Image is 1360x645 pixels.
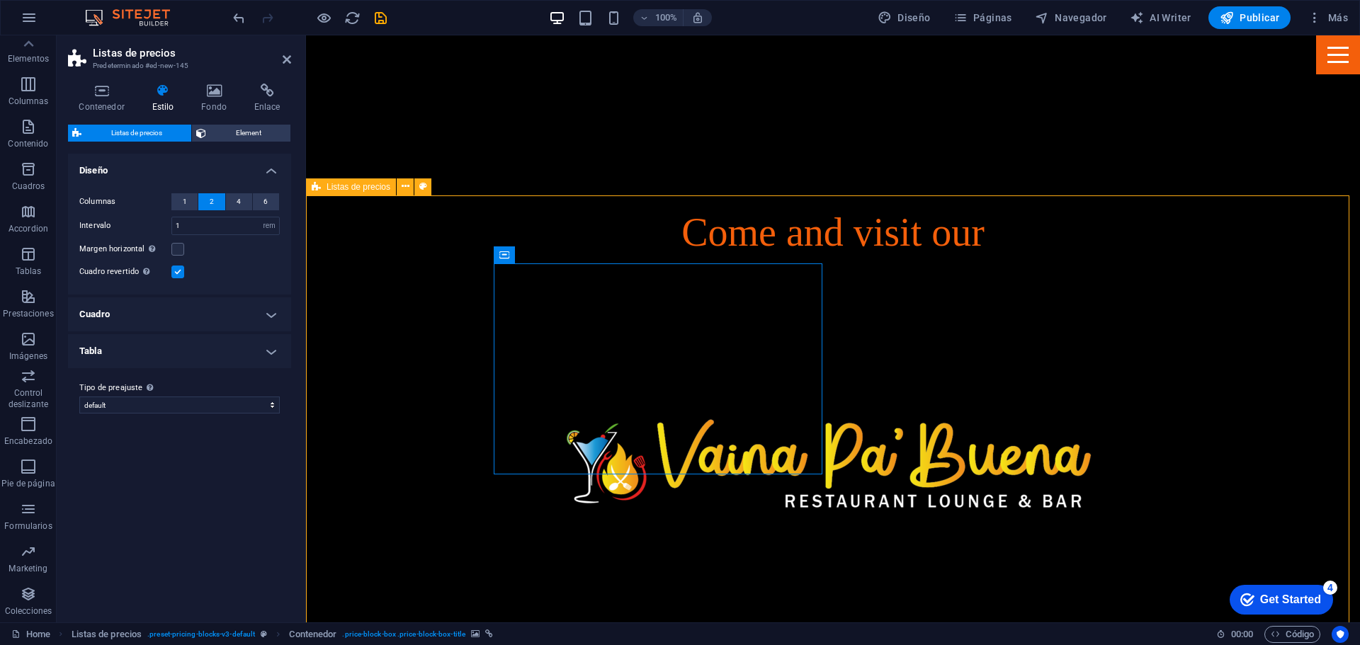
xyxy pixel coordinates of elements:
button: Listas de precios [68,125,191,142]
p: Contenido [8,138,48,149]
button: 6 [253,193,279,210]
nav: breadcrumb [72,626,494,643]
button: Código [1264,626,1320,643]
span: Código [1271,626,1314,643]
button: Element [192,125,290,142]
h4: Enlace [243,84,291,113]
button: AI Writer [1124,6,1197,29]
span: Navegador [1035,11,1107,25]
p: Accordion [8,223,48,234]
button: Páginas [948,6,1018,29]
span: Haz clic para seleccionar y doble clic para editar [289,626,336,643]
i: Deshacer: Añadir elemento (Ctrl+Z) [231,10,247,26]
div: 4 [105,3,119,17]
h4: Diseño [68,154,291,179]
h6: Tiempo de la sesión [1216,626,1254,643]
label: Cuadro revertido [79,263,171,280]
button: Usercentrics [1332,626,1349,643]
p: Imágenes [9,350,47,362]
i: Este elemento está vinculado [485,630,493,638]
a: Haz clic para cancelar la selección y doble clic para abrir páginas [11,626,50,643]
i: Volver a cargar página [344,10,361,26]
span: Listas de precios [327,183,390,191]
h4: Cuadro [68,297,291,331]
i: Este elemento contiene un fondo [471,630,480,638]
h2: Listas de precios [93,47,291,59]
p: Pie de página [1,478,55,489]
span: Publicar [1220,11,1280,25]
span: 6 [263,193,268,210]
p: Prestaciones [3,308,53,319]
span: AI Writer [1130,11,1191,25]
span: 4 [237,193,241,210]
p: Columnas [8,96,49,107]
p: Formularios [4,520,52,532]
button: Más [1302,6,1354,29]
span: Element [210,125,286,142]
h3: Predeterminado #ed-new-145 [93,59,263,72]
label: Margen horizontal [79,241,171,258]
label: Tipo de preajuste [79,379,280,396]
i: Al redimensionar, ajustar el nivel de zoom automáticamente para ajustarse al dispositivo elegido. [691,11,704,24]
p: Elementos [8,53,49,64]
span: Diseño [878,11,931,25]
button: save [372,9,389,26]
h4: Fondo [191,84,244,113]
span: Páginas [953,11,1012,25]
span: 00 00 [1231,626,1253,643]
button: reload [344,9,361,26]
button: Navegador [1029,6,1113,29]
button: Diseño [872,6,936,29]
span: 2 [210,193,214,210]
p: Encabezado [4,435,52,447]
label: Intervalo [79,222,171,229]
p: Tablas [16,266,42,277]
h4: Estilo [141,84,191,113]
p: Colecciones [5,605,52,617]
i: Este elemento es un preajuste personalizable [261,630,267,638]
button: 100% [633,9,684,26]
button: 2 [198,193,225,210]
h6: 100% [654,9,677,26]
span: . price-block-box .price-block-box-title [342,626,465,643]
span: 1 [183,193,187,210]
span: Listas de precios [86,125,187,142]
span: : [1241,629,1243,639]
i: Guardar (Ctrl+S) [373,10,389,26]
button: undo [230,9,247,26]
button: 4 [226,193,252,210]
button: Publicar [1208,6,1291,29]
button: Haz clic para salir del modo de previsualización y seguir editando [315,9,332,26]
span: . preset-pricing-blocks-v3-default [147,626,255,643]
label: Columnas [79,193,171,210]
button: 1 [171,193,198,210]
span: Haz clic para seleccionar y doble clic para editar [72,626,142,643]
h4: Contenedor [68,84,141,113]
div: Get Started 4 items remaining, 20% complete [11,7,115,37]
span: Más [1308,11,1348,25]
h4: Tabla [68,334,291,368]
img: Editor Logo [81,9,188,26]
div: Get Started [42,16,103,28]
p: Marketing [8,563,47,574]
p: Cuadros [12,181,45,192]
